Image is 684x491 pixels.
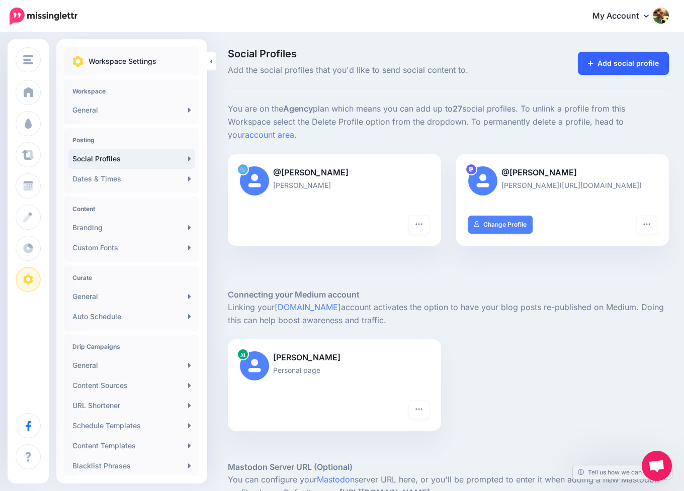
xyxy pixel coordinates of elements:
a: Dates & Times [68,169,195,189]
h4: Drip Campaigns [72,343,191,350]
a: General [68,355,195,375]
img: menu.png [23,55,33,64]
h5: Connecting your Medium account [228,288,669,301]
a: Social Profiles [68,149,195,169]
img: Missinglettr [10,8,77,25]
h4: Content [72,205,191,213]
p: [PERSON_NAME] [240,351,429,364]
a: Change Profile [468,216,533,234]
p: [PERSON_NAME]([URL][DOMAIN_NAME]) [468,179,657,191]
h4: Workspace [72,87,191,95]
a: Open chat [642,451,672,481]
p: @[PERSON_NAME] [468,166,657,179]
span: Add the social profiles that you'd like to send social content to. [228,64,517,77]
a: Mastodon [317,474,355,484]
a: Tell us how we can improve [573,465,672,479]
a: URL Shortener [68,396,195,416]
a: My Account [582,4,669,29]
img: user_default_image.png [468,166,497,195]
a: General [68,286,195,307]
h5: Mastodon Server URL (Optional) [228,461,669,473]
a: Schedule Templates [68,416,195,436]
img: user_default_image.png [240,351,269,380]
img: settings.png [72,56,83,67]
p: Linking your account activates the option to have your blog posts re-published on Medium. Doing t... [228,301,669,327]
a: Add social profile [578,52,669,75]
h4: Curate [72,274,191,281]
a: Branding [68,218,195,238]
b: Agency [283,104,313,114]
a: account area [245,130,294,140]
a: [DOMAIN_NAME] [275,302,341,312]
p: Workspace Settings [89,55,156,67]
img: user_default_image.png [240,166,269,195]
a: Blacklist Phrases [68,456,195,476]
p: [PERSON_NAME] [240,179,429,191]
p: Personal page [240,364,429,376]
p: You are on the plan which means you can add up to social profiles. To unlink a profile from this ... [228,103,669,142]
a: Content Sources [68,375,195,396]
a: Custom Fonts [68,238,195,258]
h4: Posting [72,136,191,144]
a: Auto Schedule [68,307,195,327]
a: General [68,100,195,120]
a: Content Templates [68,436,195,456]
p: @[PERSON_NAME] [240,166,429,179]
span: Social Profiles [228,49,517,59]
b: 27 [453,104,462,114]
